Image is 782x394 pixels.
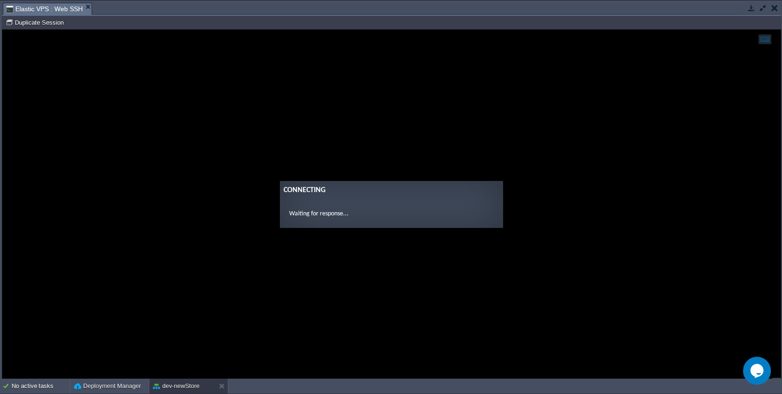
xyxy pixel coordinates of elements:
[12,379,70,394] div: No active tasks
[281,155,497,166] div: Connecting
[6,3,83,15] span: Elastic VPS : Web SSH
[2,30,781,379] iframe: To enrich screen reader interactions, please activate Accessibility in Grammarly extension settings
[153,381,199,391] button: dev-newStore
[287,179,491,189] p: Waiting for response...
[743,357,773,385] iframe: chat widget
[6,18,66,27] button: Duplicate Session
[74,381,141,391] button: Deployment Manager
